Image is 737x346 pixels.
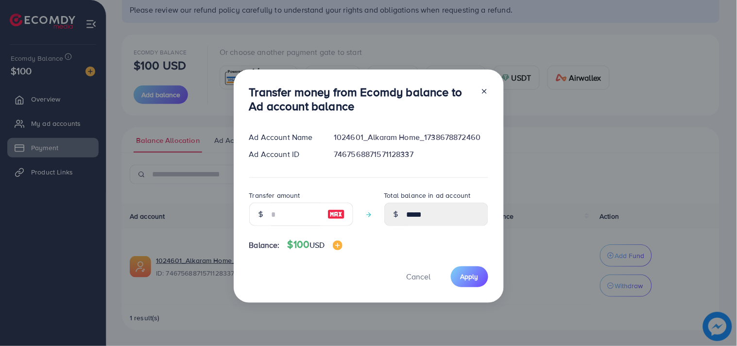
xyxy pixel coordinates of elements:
span: USD [309,240,325,250]
button: Cancel [394,266,443,287]
div: Ad Account Name [241,132,326,143]
span: Apply [461,272,479,281]
h3: Transfer money from Ecomdy balance to Ad account balance [249,85,473,113]
span: Balance: [249,240,280,251]
label: Transfer amount [249,190,300,200]
div: 7467568871571128337 [326,149,496,160]
img: image [327,208,345,220]
img: image [333,241,343,250]
div: 1024601_Alkaram Home_1738678872460 [326,132,496,143]
button: Apply [451,266,488,287]
h4: $100 [288,239,343,251]
div: Ad Account ID [241,149,326,160]
label: Total balance in ad account [384,190,471,200]
span: Cancel [407,271,431,282]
